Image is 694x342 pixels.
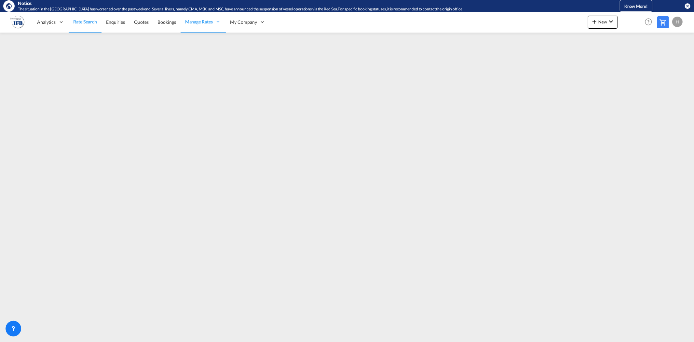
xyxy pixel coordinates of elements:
[643,16,654,27] span: Help
[185,19,213,25] span: Manage Rates
[226,11,270,33] div: My Company
[134,19,148,25] span: Quotes
[18,7,588,12] div: The situation in the Red Sea has worsened over the past weekend. Several liners, namely CMA, MSK,...
[102,11,129,33] a: Enquiries
[624,4,648,9] span: Know More!
[643,16,657,28] div: Help
[73,19,97,24] span: Rate Search
[672,17,683,27] div: H
[33,11,69,33] div: Analytics
[684,3,691,9] button: icon-close-circle
[158,19,176,25] span: Bookings
[230,19,257,25] span: My Company
[181,11,226,33] div: Manage Rates
[153,11,181,33] a: Bookings
[37,19,56,25] span: Analytics
[106,19,125,25] span: Enquiries
[591,18,598,25] md-icon: icon-plus 400-fg
[6,3,12,9] md-icon: icon-earth
[10,15,24,29] img: b628ab10256c11eeb52753acbc15d091.png
[69,11,102,33] a: Rate Search
[591,19,615,24] span: New
[129,11,153,33] a: Quotes
[607,18,615,25] md-icon: icon-chevron-down
[588,16,618,29] button: icon-plus 400-fgNewicon-chevron-down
